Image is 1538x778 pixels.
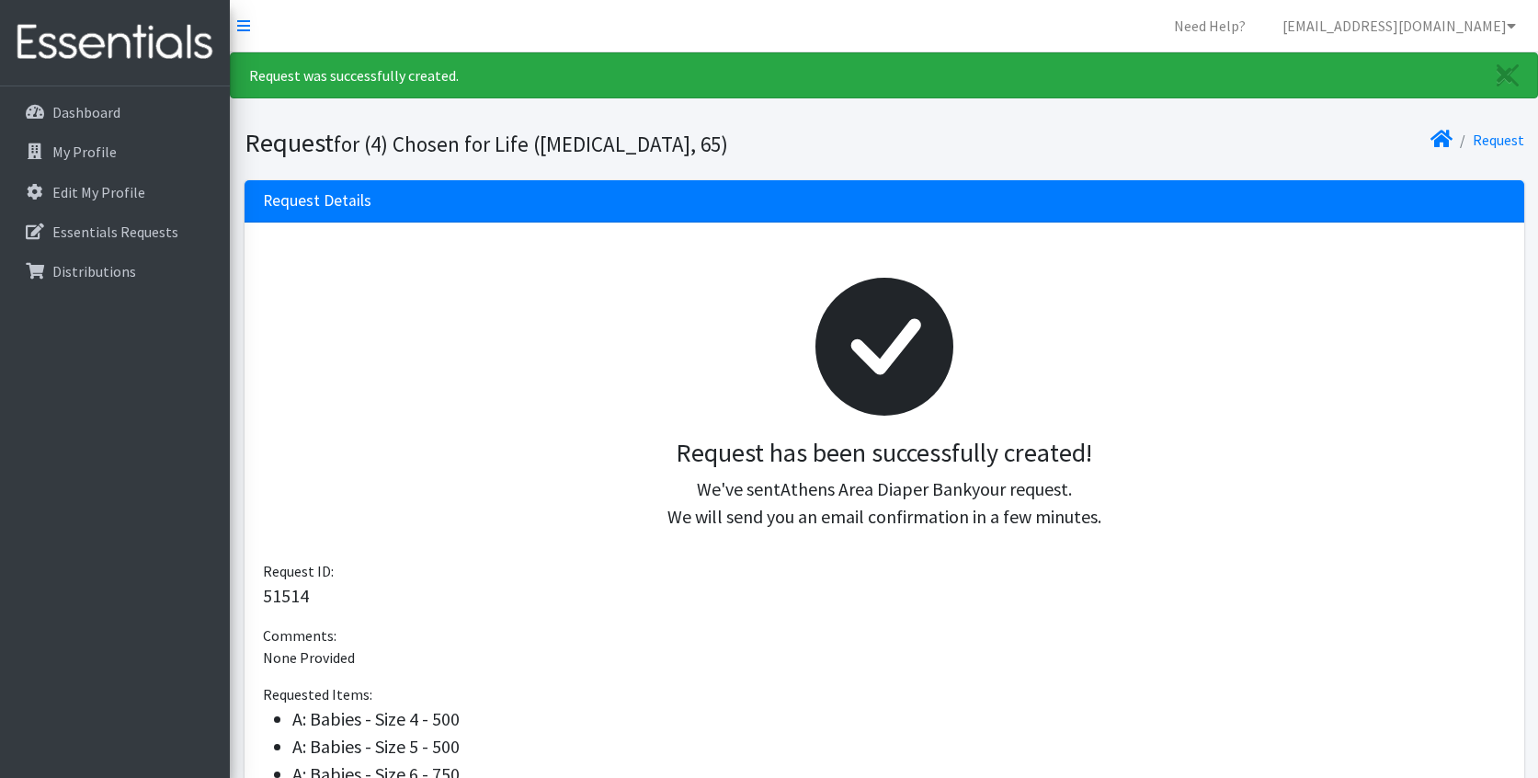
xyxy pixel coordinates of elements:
[7,253,222,290] a: Distributions
[1473,131,1524,149] a: Request
[7,174,222,211] a: Edit My Profile
[245,127,878,159] h1: Request
[7,133,222,170] a: My Profile
[263,191,371,211] h3: Request Details
[263,562,334,580] span: Request ID:
[52,183,145,201] p: Edit My Profile
[1268,7,1531,44] a: [EMAIL_ADDRESS][DOMAIN_NAME]
[52,262,136,280] p: Distributions
[263,648,355,667] span: None Provided
[334,131,728,157] small: for (4) Chosen for Life ([MEDICAL_DATA], 65)
[278,438,1491,469] h3: Request has been successfully created!
[7,213,222,250] a: Essentials Requests
[780,477,972,500] span: Athens Area Diaper Bank
[7,12,222,74] img: HumanEssentials
[1159,7,1260,44] a: Need Help?
[52,103,120,121] p: Dashboard
[292,705,1506,733] li: A: Babies - Size 4 - 500
[263,626,336,645] span: Comments:
[1478,53,1537,97] a: Close
[52,223,178,241] p: Essentials Requests
[292,733,1506,761] li: A: Babies - Size 5 - 500
[230,52,1538,98] div: Request was successfully created.
[263,685,372,704] span: Requested Items:
[52,143,117,161] p: My Profile
[278,475,1491,531] p: We've sent your request. We will send you an email confirmation in a few minutes.
[263,582,1506,610] p: 51514
[7,94,222,131] a: Dashboard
